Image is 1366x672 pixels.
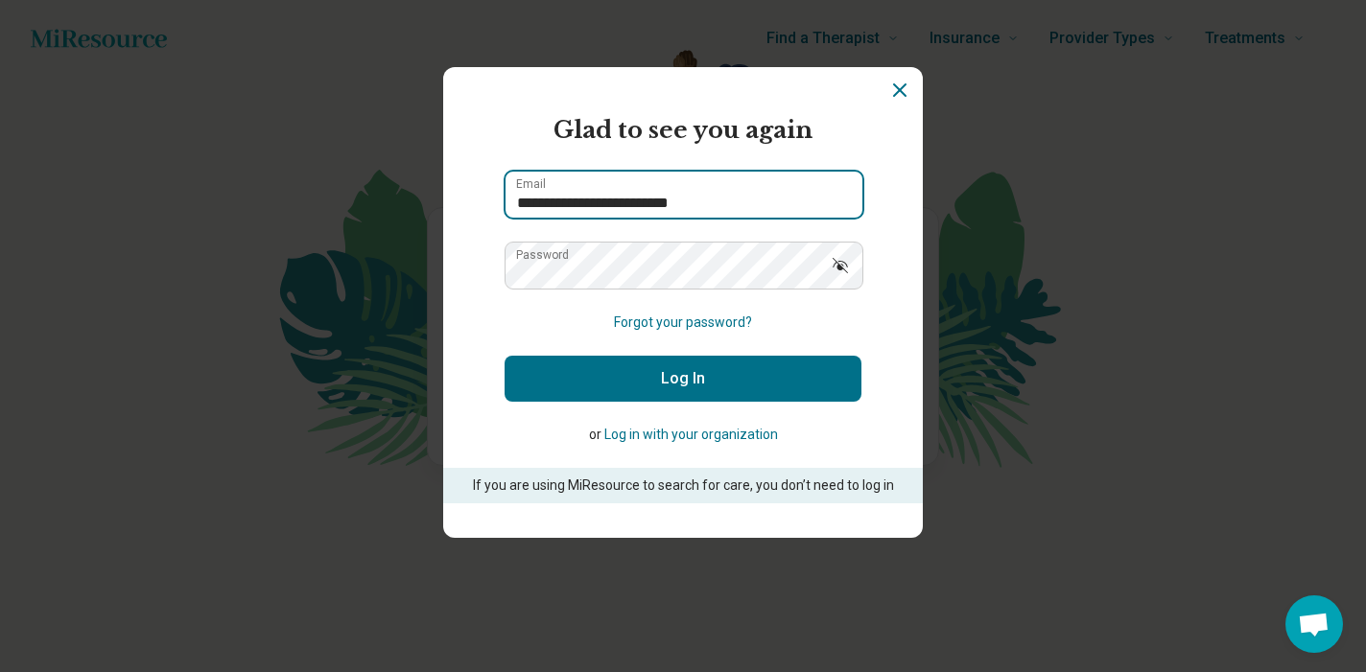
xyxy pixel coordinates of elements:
button: Forgot your password? [614,313,752,333]
label: Password [516,249,569,261]
section: Login Dialog [443,67,923,538]
label: Email [516,178,546,190]
p: If you are using MiResource to search for care, you don’t need to log in [470,475,896,496]
p: or [505,425,861,445]
button: Dismiss [888,79,911,102]
h2: Glad to see you again [505,113,861,148]
button: Show password [819,242,861,288]
button: Log in with your organization [604,425,778,445]
button: Log In [505,356,861,402]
